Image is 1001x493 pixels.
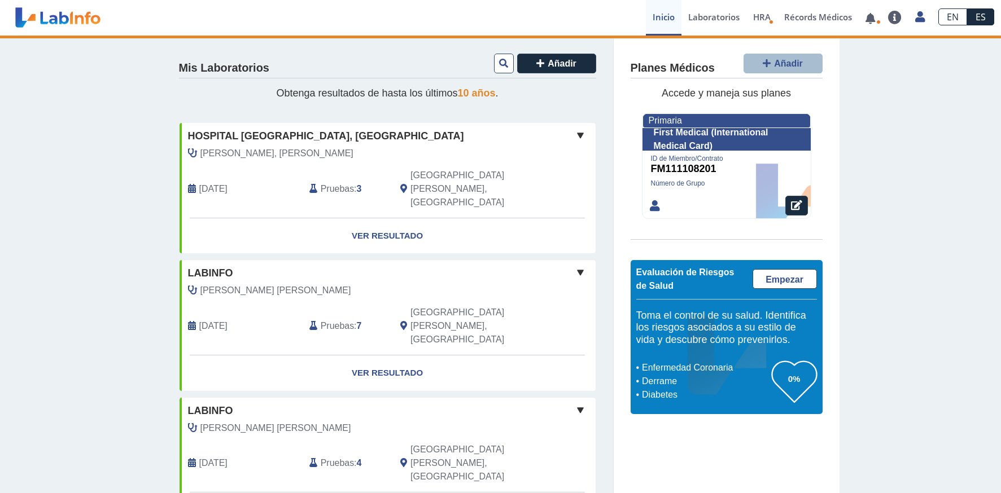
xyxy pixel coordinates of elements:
span: Miranda Delgado, Hector [200,421,351,435]
span: Pruebas [321,319,354,333]
span: Hospital [GEOGRAPHIC_DATA], [GEOGRAPHIC_DATA] [188,129,464,144]
div: : [301,169,392,209]
span: HRA [753,11,771,23]
a: Ver Resultado [180,218,596,254]
span: Pruebas [321,182,354,196]
span: 2021-01-15 [199,456,228,470]
span: Empezar [766,275,803,284]
li: Diabetes [639,388,772,402]
div: : [301,443,392,483]
div: : [301,306,392,346]
span: 10 años [458,87,496,99]
h4: Planes Médicos [631,61,715,75]
span: Añadir [548,59,576,68]
span: labinfo [188,266,233,281]
button: Añadir [517,54,596,73]
span: Obtenga resultados de hasta los últimos . [276,87,498,99]
a: Empezar [753,269,817,289]
span: Accede y maneja sus planes [662,87,791,99]
h5: Toma el control de su salud. Identifica los riesgos asociados a su estilo de vida y descubre cómo... [636,310,817,346]
span: Miranda Delgado, Hector [200,284,351,297]
h4: Mis Laboratorios [179,61,269,75]
span: Pruebas [321,456,354,470]
li: Derrame [639,375,772,388]
h3: 0% [772,372,817,386]
a: EN [938,8,967,25]
b: 7 [357,321,362,331]
span: Evaluación de Riesgos de Salud [636,267,735,290]
iframe: Help widget launcher [901,449,989,481]
li: Enfermedad Coronaria [639,361,772,375]
span: Escobar Rodriguez, Pedro [200,147,353,160]
span: Añadir [774,59,803,68]
span: San Juan, PR [410,443,535,483]
span: Primaria [649,116,682,125]
span: San Juan, PR [410,306,535,346]
b: 4 [357,458,362,468]
b: 3 [357,184,362,193]
a: ES [967,8,994,25]
a: Ver Resultado [180,355,596,391]
button: Añadir [744,54,823,73]
span: San Juan, PR [410,169,535,209]
span: 2021-05-20 [199,319,228,333]
span: 2021-10-12 [199,182,228,196]
span: labinfo [188,403,233,419]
